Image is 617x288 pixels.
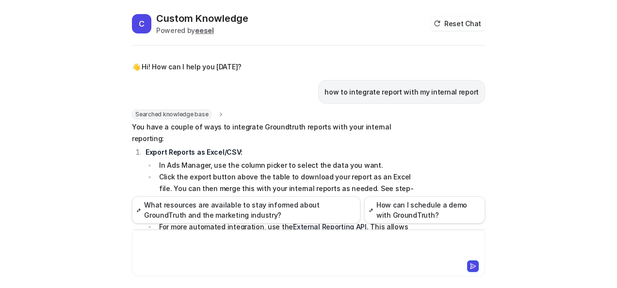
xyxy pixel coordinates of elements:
button: What resources are available to stay informed about GroundTruth and the marketing industry? [132,196,360,224]
p: how to integrate report with my internal report [325,86,479,98]
button: Reset Chat [431,16,485,31]
div: Powered by [156,25,248,35]
p: 👋 Hi! How can I help you [DATE]? [132,61,242,73]
span: Searched knowledge base [132,110,211,119]
b: eesel [195,26,214,34]
span: C [132,14,151,33]
li: In Ads Manager, use the column picker to select the data you want. [156,160,416,171]
button: How can I schedule a demo with GroundTruth? [364,196,485,224]
strong: Export Reports as Excel/CSV: [146,148,243,156]
h2: Custom Knowledge [156,12,248,25]
p: You have a couple of ways to integrate Groundtruth reports with your internal reporting: [132,121,416,144]
li: Click the export button above the table to download your report as an Excel file. You can then me... [156,171,416,206]
a: Export reporting data guide [247,196,338,204]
